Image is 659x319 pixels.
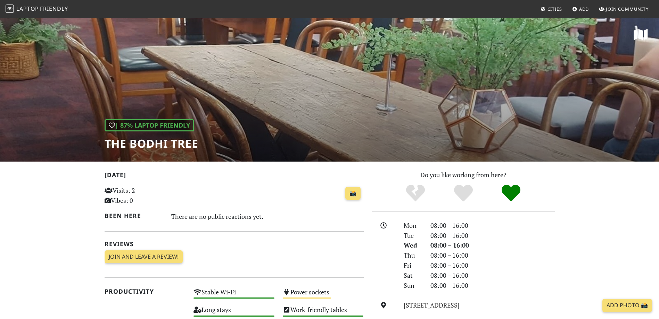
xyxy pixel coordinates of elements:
[426,270,559,281] div: 08:00 – 16:00
[538,3,565,15] a: Cities
[105,119,194,131] div: | 87% Laptop Friendly
[547,6,562,12] span: Cities
[426,240,559,250] div: 08:00 – 16:00
[426,260,559,270] div: 08:00 – 16:00
[426,250,559,260] div: 08:00 – 16:00
[606,6,649,12] span: Join Community
[105,212,163,219] h2: Been here
[596,3,651,15] a: Join Community
[399,281,426,291] div: Sun
[105,171,364,181] h2: [DATE]
[399,240,426,250] div: Wed
[171,211,364,222] div: There are no public reactions yet.
[105,186,186,206] p: Visits: 2 Vibes: 0
[6,5,14,13] img: LaptopFriendly
[426,221,559,231] div: 08:00 – 16:00
[345,187,361,200] a: 📸
[105,137,198,150] h1: The Bodhi Tree
[399,260,426,270] div: Fri
[399,221,426,231] div: Mon
[279,286,368,304] div: Power sockets
[399,231,426,241] div: Tue
[426,281,559,291] div: 08:00 – 16:00
[487,184,535,203] div: Definitely!
[392,184,439,203] div: No
[105,288,186,295] h2: Productivity
[399,270,426,281] div: Sat
[439,184,487,203] div: Yes
[579,6,589,12] span: Add
[399,250,426,260] div: Thu
[105,250,183,264] a: Join and leave a review!
[372,170,555,180] p: Do you like working from here?
[426,231,559,241] div: 08:00 – 16:00
[602,299,652,312] a: Add Photo 📸
[105,240,364,248] h2: Reviews
[569,3,592,15] a: Add
[16,5,39,12] span: Laptop
[189,286,279,304] div: Stable Wi-Fi
[404,301,460,309] a: [STREET_ADDRESS]
[40,5,68,12] span: Friendly
[6,3,68,15] a: LaptopFriendly LaptopFriendly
